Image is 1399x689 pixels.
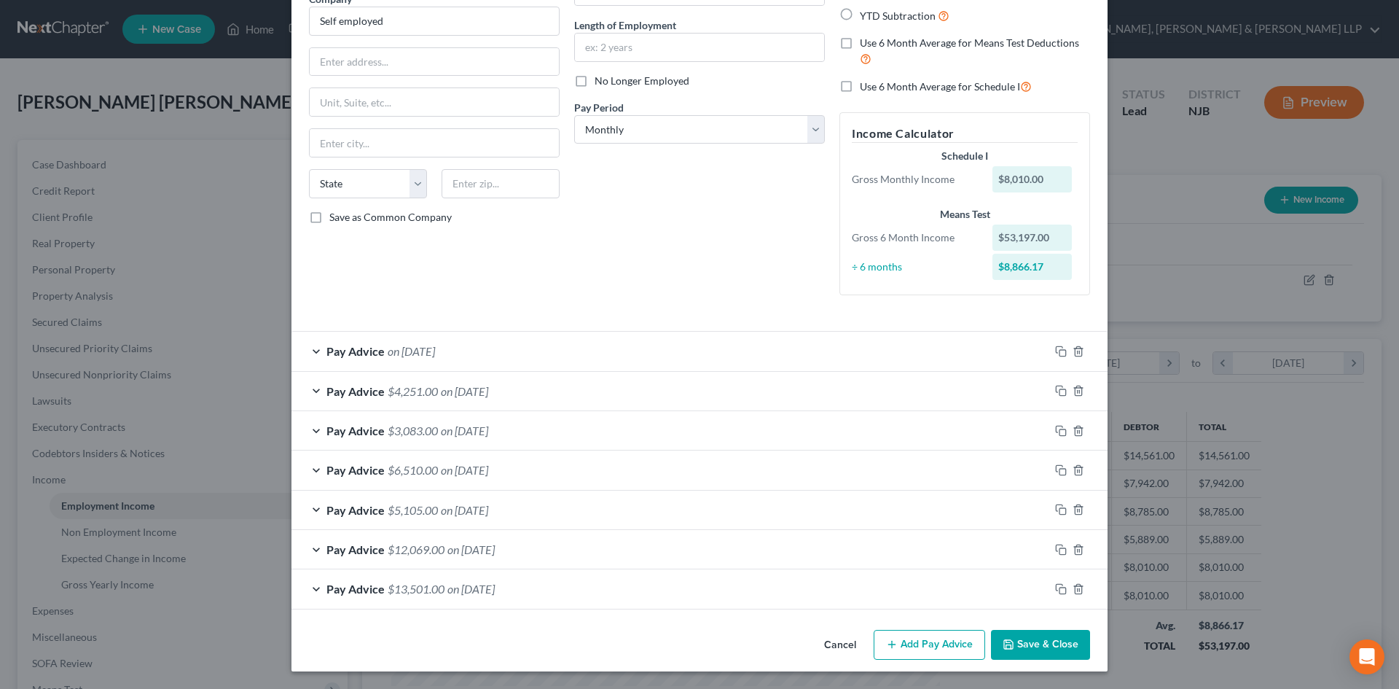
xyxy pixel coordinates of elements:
[1349,639,1384,674] div: Open Intercom Messenger
[860,36,1079,49] span: Use 6 Month Average for Means Test Deductions
[991,630,1090,661] button: Save & Close
[860,80,1020,93] span: Use 6 Month Average for Schedule I
[388,582,444,596] span: $13,501.00
[310,88,559,116] input: Unit, Suite, etc...
[852,149,1078,163] div: Schedule I
[388,424,438,437] span: $3,083.00
[574,17,676,33] label: Length of Employment
[310,129,559,157] input: Enter city...
[326,424,385,437] span: Pay Advice
[574,101,624,114] span: Pay Period
[310,48,559,76] input: Enter address...
[329,211,452,223] span: Save as Common Company
[874,630,985,661] button: Add Pay Advice
[388,503,438,517] span: $5,105.00
[992,166,1073,192] div: $8,010.00
[812,631,868,661] button: Cancel
[860,9,936,22] span: YTD Subtraction
[441,503,488,517] span: on [DATE]
[326,503,385,517] span: Pay Advice
[326,542,385,556] span: Pay Advice
[447,582,495,596] span: on [DATE]
[441,384,488,398] span: on [DATE]
[388,463,438,477] span: $6,510.00
[442,169,560,198] input: Enter zip...
[595,74,689,87] span: No Longer Employed
[852,125,1078,143] h5: Income Calculator
[845,230,985,245] div: Gross 6 Month Income
[388,344,435,358] span: on [DATE]
[441,463,488,477] span: on [DATE]
[388,384,438,398] span: $4,251.00
[992,254,1073,280] div: $8,866.17
[309,7,560,36] input: Search company by name...
[441,424,488,437] span: on [DATE]
[447,542,495,556] span: on [DATE]
[326,344,385,358] span: Pay Advice
[326,384,385,398] span: Pay Advice
[326,582,385,596] span: Pay Advice
[575,34,824,61] input: ex: 2 years
[845,172,985,187] div: Gross Monthly Income
[845,260,985,274] div: ÷ 6 months
[852,207,1078,222] div: Means Test
[326,463,385,477] span: Pay Advice
[388,542,444,556] span: $12,069.00
[992,225,1073,251] div: $53,197.00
